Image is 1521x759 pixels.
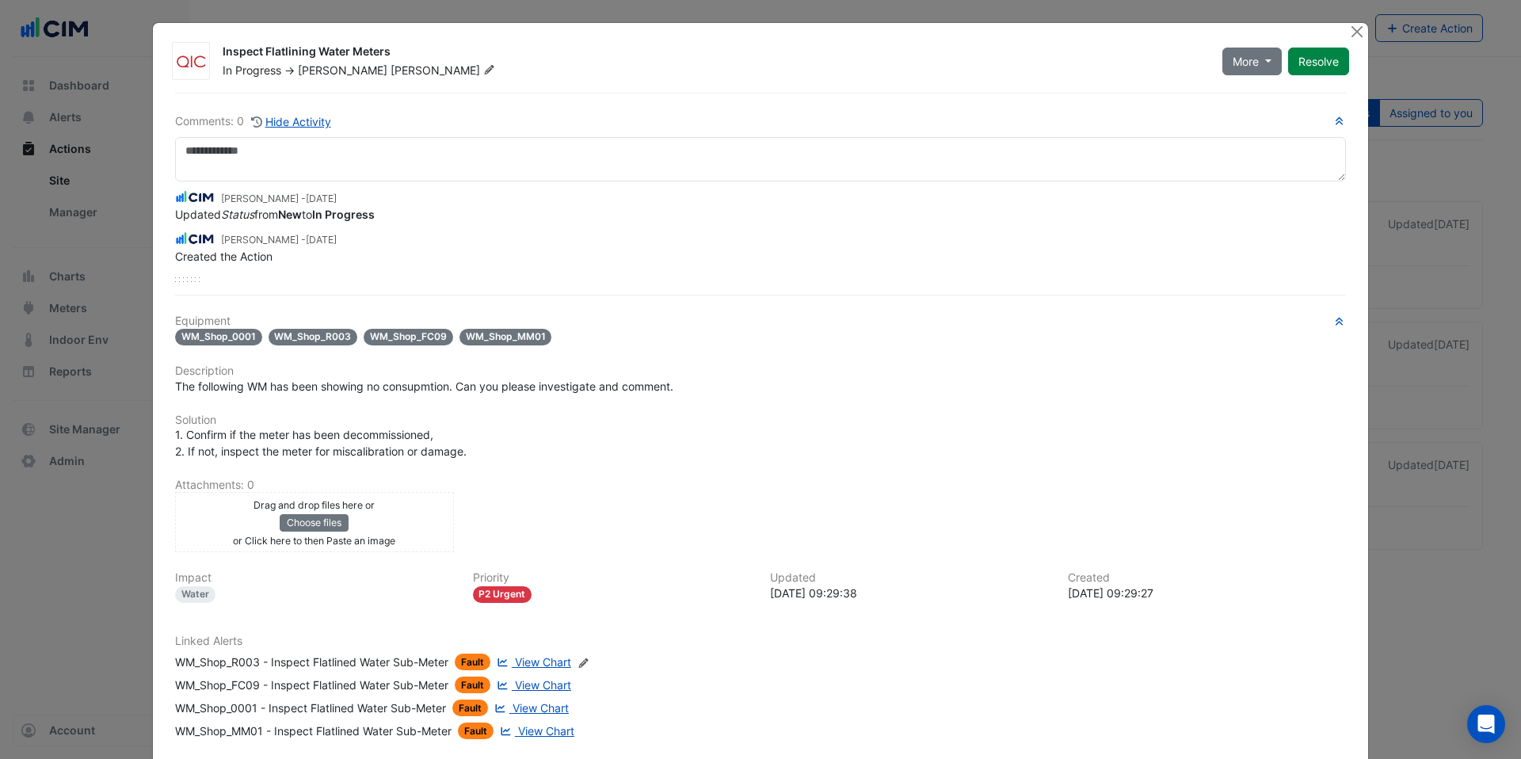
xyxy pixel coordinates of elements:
[452,700,488,716] span: Fault
[473,571,752,585] h6: Priority
[770,571,1049,585] h6: Updated
[278,208,302,221] strong: New
[1222,48,1282,75] button: More
[175,113,332,131] div: Comments: 0
[175,635,1346,648] h6: Linked Alerts
[280,514,349,532] button: Choose files
[1467,705,1505,743] div: Open Intercom Messenger
[306,234,337,246] span: 2025-03-28 09:29:27
[578,657,589,669] fa-icon: Edit Linked Alerts
[284,63,295,77] span: ->
[1233,53,1259,70] span: More
[175,329,262,345] span: WM_Shop_0001
[459,329,552,345] span: WM_Shop_MM01
[770,585,1049,601] div: [DATE] 09:29:38
[175,479,1346,492] h6: Attachments: 0
[175,654,448,670] div: WM_Shop_R003 - Inspect Flatlined Water Sub-Meter
[175,250,273,263] span: Created the Action
[223,63,281,77] span: In Progress
[458,723,494,739] span: Fault
[513,701,569,715] span: View Chart
[518,724,574,738] span: View Chart
[175,364,1346,378] h6: Description
[175,230,215,247] img: CIM
[269,329,358,345] span: WM_Shop_R003
[175,379,673,393] span: The following WM has been showing no consupmtion. Can you please investigate and comment.
[175,189,215,206] img: CIM
[515,678,571,692] span: View Chart
[175,586,215,603] div: Water
[455,654,490,670] span: Fault
[497,723,574,739] a: View Chart
[233,535,395,547] small: or Click here to then Paste an image
[175,571,454,585] h6: Impact
[298,63,387,77] span: [PERSON_NAME]
[175,414,1346,427] h6: Solution
[221,208,254,221] em: Status
[455,677,490,693] span: Fault
[1068,571,1347,585] h6: Created
[175,315,1346,328] h6: Equipment
[1068,585,1347,601] div: [DATE] 09:29:27
[494,654,571,670] a: View Chart
[312,208,375,221] strong: In Progress
[1288,48,1349,75] button: Resolve
[491,700,569,716] a: View Chart
[173,54,209,70] img: QIC
[175,700,446,716] div: WM_Shop_0001 - Inspect Flatlined Water Sub-Meter
[494,677,571,693] a: View Chart
[473,586,532,603] div: P2 Urgent
[175,723,452,739] div: WM_Shop_MM01 - Inspect Flatlined Water Sub-Meter
[221,233,337,247] small: [PERSON_NAME] -
[306,193,337,204] span: 2025-03-28 09:29:38
[175,428,467,458] span: 1. Confirm if the meter has been decommissioned, 2. If not, inspect the meter for miscalibration ...
[250,113,332,131] button: Hide Activity
[223,44,1203,63] div: Inspect Flatlining Water Meters
[175,208,375,221] span: Updated from to
[364,329,453,345] span: WM_Shop_FC09
[175,677,448,693] div: WM_Shop_FC09 - Inspect Flatlined Water Sub-Meter
[253,499,375,511] small: Drag and drop files here or
[221,192,337,206] small: [PERSON_NAME] -
[1348,23,1365,40] button: Close
[391,63,498,78] span: [PERSON_NAME]
[515,655,571,669] span: View Chart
